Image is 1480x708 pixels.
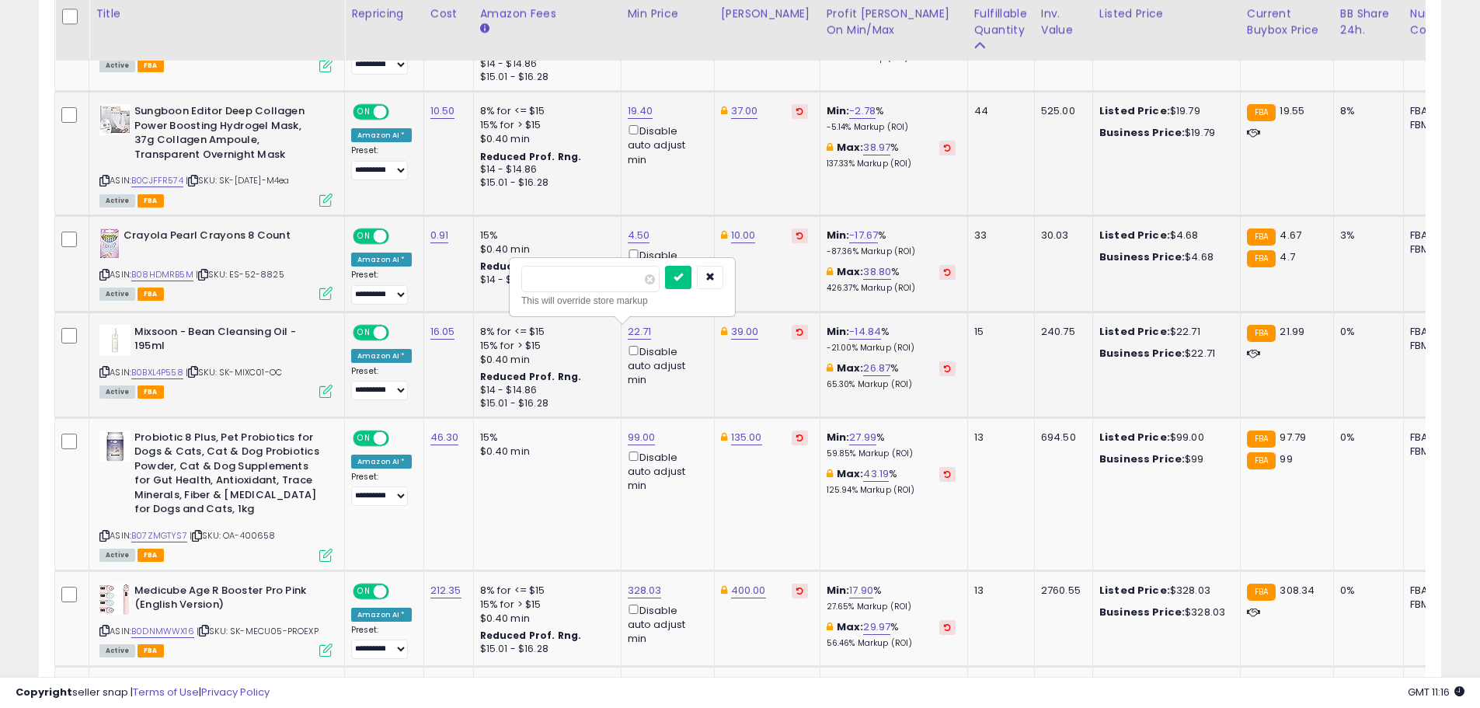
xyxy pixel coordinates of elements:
div: 694.50 [1041,431,1081,445]
b: Probiotic 8 Plus, Pet Probiotics for Dogs & Cats, Cat & Dog Probiotics Powder, Cat & Dog Suppleme... [134,431,323,521]
img: 41Ad7HSkC6L._SL40_.jpg [99,104,131,135]
div: FBA: 6 [1410,228,1461,242]
div: $22.71 [1099,325,1228,339]
div: 2760.55 [1041,584,1081,598]
div: $22.71 [1099,347,1228,361]
i: Revert to store-level Max Markup [944,268,951,276]
div: Preset: [351,270,412,305]
span: ON [354,229,374,242]
b: Business Price: [1099,346,1185,361]
div: $99.00 [1099,431,1228,445]
b: Max: [837,619,864,634]
a: 0.91 [430,228,449,243]
small: Amazon Fees. [480,22,489,36]
div: $0.40 min [480,353,609,367]
div: $15.01 - $16.28 [480,643,609,656]
div: 525.00 [1041,104,1081,118]
div: Preset: [351,625,412,660]
div: Disable auto adjust min [628,448,702,494]
a: 328.03 [628,583,662,598]
small: FBA [1247,325,1276,342]
div: 13 [974,431,1022,445]
b: Business Price: [1099,605,1185,619]
a: B08HDMRB5M [131,268,193,281]
b: Reduced Prof. Rng. [480,370,582,383]
b: Business Price: [1099,452,1185,466]
span: OFF [387,326,412,339]
div: FBA: 9 [1410,325,1461,339]
a: 29.97 [863,619,890,635]
i: Revert to store-level Dynamic Max Price [796,232,803,239]
a: 39.00 [731,324,759,340]
a: B07ZMGTYS7 [131,529,187,542]
b: Min: [827,103,850,118]
div: $0.40 min [480,445,609,459]
b: Medicube Age R Booster Pro Pink (English Version) [134,584,323,616]
div: Cost [430,5,467,22]
span: 19.55 [1280,103,1304,118]
div: $19.79 [1099,104,1228,118]
b: Min: [827,228,850,242]
img: 41KbbWLeVvL._SL40_.jpg [99,228,120,260]
div: $4.68 [1099,250,1228,264]
b: Listed Price: [1099,430,1170,445]
div: Preset: [351,366,412,401]
div: 0% [1340,325,1391,339]
div: $14 - $14.86 [480,58,609,71]
div: % [827,228,956,257]
span: ON [354,326,374,339]
span: | SKU: SK-[DATE]-M4ea [186,174,290,187]
span: FBA [138,194,164,208]
div: % [827,584,956,612]
small: FBA [1247,228,1276,246]
div: seller snap | | [16,685,270,700]
div: 33 [974,228,1022,242]
b: Reduced Prof. Rng. [480,260,582,273]
div: 8% for <= $15 [480,584,609,598]
b: Min: [827,430,850,445]
div: FBA: 5 [1410,584,1461,598]
div: $4.68 [1099,228,1228,242]
div: Inv. value [1041,5,1086,38]
span: All listings currently available for purchase on Amazon [99,385,135,399]
div: $14 - $14.86 [480,163,609,176]
div: ASIN: [99,431,333,560]
span: 2025-09-12 11:16 GMT [1408,685,1464,699]
div: Profit [PERSON_NAME] on Min/Max [827,5,961,38]
b: Listed Price: [1099,324,1170,339]
span: FBA [138,59,164,72]
div: Repricing [351,5,417,22]
div: 8% [1340,104,1391,118]
b: Reduced Prof. Rng. [480,629,582,642]
i: This overrides the store level max markup for this listing [827,267,833,277]
a: 46.30 [430,430,459,445]
span: 99 [1280,452,1292,466]
a: 26.87 [863,361,890,376]
div: % [827,467,956,496]
small: FBA [1247,452,1276,469]
div: FBA: 9 [1410,431,1461,445]
span: | SKU: OA-400658 [190,529,276,542]
i: This overrides the store level max markup for this listing [827,142,833,152]
small: FBA [1247,104,1276,121]
div: Amazon AI * [351,455,412,469]
span: OFF [387,584,412,598]
div: 15% for > $15 [480,118,609,132]
div: 3% [1340,228,1391,242]
div: Num of Comp. [1410,5,1467,38]
b: Crayola Pearl Crayons 8 Count [124,228,312,247]
b: Listed Price: [1099,583,1170,598]
div: ASIN: [99,584,333,656]
b: Max: [837,140,864,155]
div: 240.75 [1041,325,1081,339]
p: 137.33% Markup (ROI) [827,159,956,169]
div: $14 - $14.93 [480,274,609,287]
div: Disable auto adjust min [628,602,702,647]
span: OFF [387,431,412,445]
div: [PERSON_NAME] [721,5,813,22]
div: % [827,104,956,133]
span: FBA [138,549,164,562]
a: 212.35 [430,583,461,598]
div: % [827,361,956,390]
div: Amazon Fees [480,5,615,22]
